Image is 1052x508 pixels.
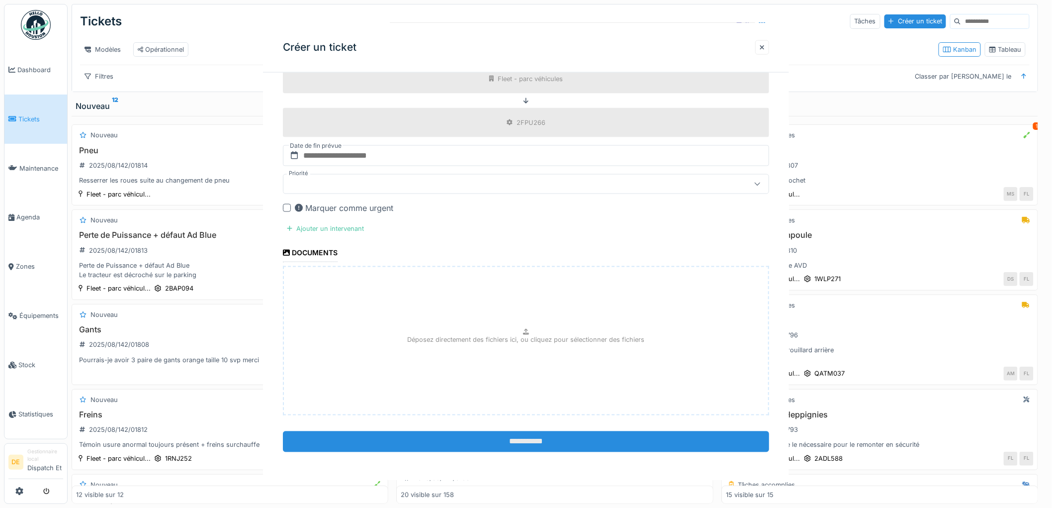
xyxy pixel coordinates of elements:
[283,41,356,54] h3: Créer un ticket
[287,169,310,178] label: Priorité
[408,335,645,345] p: Déposez directement des fichiers ici, ou cliquez pour sélectionner des fichiers
[295,202,393,214] div: Marquer comme urgent
[283,222,368,235] div: Ajouter un intervenant
[283,245,338,262] div: Documents
[498,74,563,84] div: Fleet - parc véhicules
[517,118,545,127] div: 2FPU266
[289,140,343,151] label: Date de fin prévue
